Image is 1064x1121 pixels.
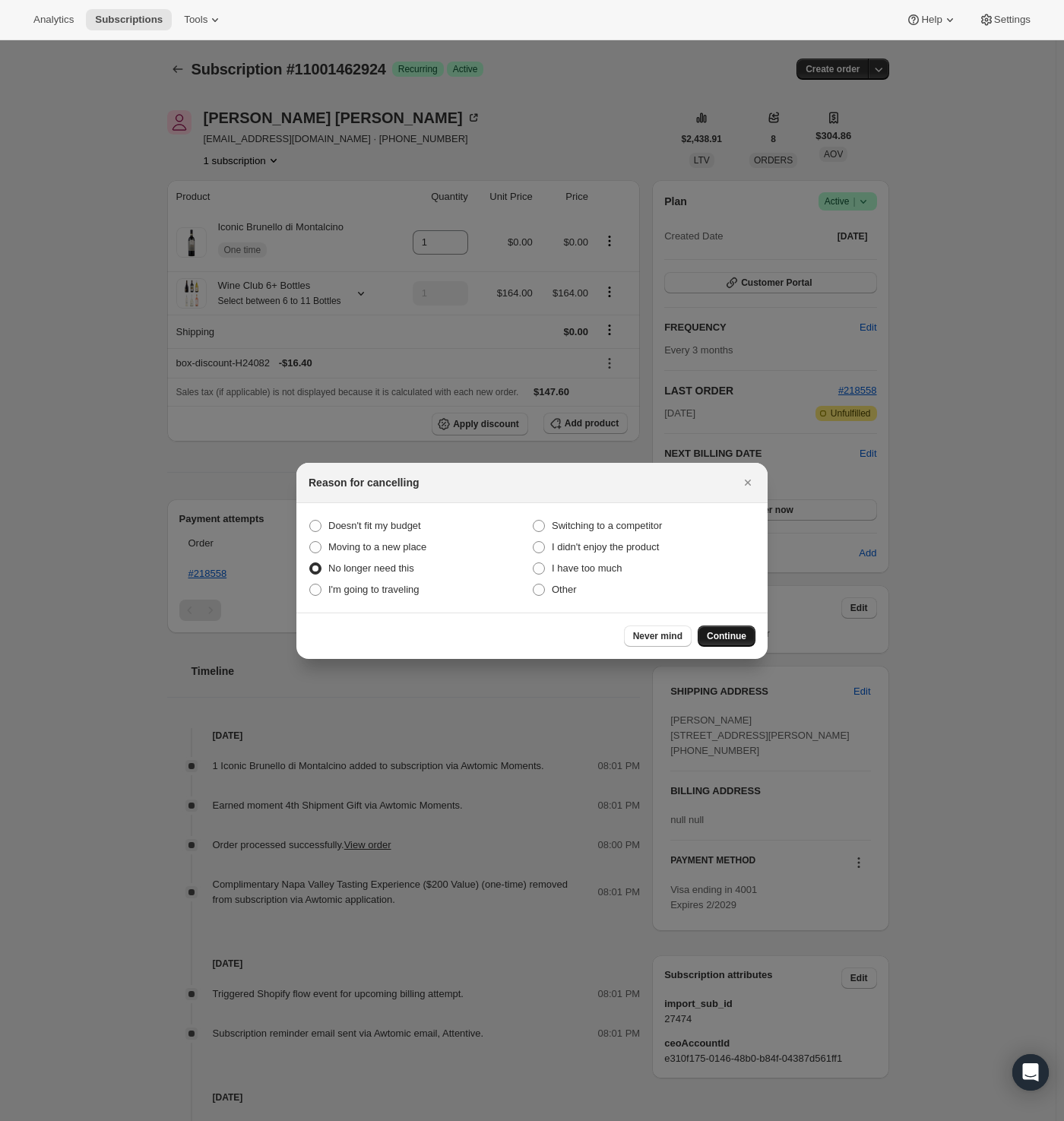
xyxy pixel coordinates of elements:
[737,472,758,493] button: Close
[1012,1054,1049,1091] div: Open Intercom Messenger
[184,14,207,26] span: Tools
[175,9,232,30] button: Tools
[95,14,163,26] span: Subscriptions
[994,14,1031,26] span: Settings
[970,9,1040,30] button: Settings
[328,520,421,531] span: Doesn't fit my budget
[33,14,74,26] span: Analytics
[707,630,746,642] span: Continue
[897,9,966,30] button: Help
[24,9,83,30] button: Analytics
[921,14,942,26] span: Help
[86,9,172,30] button: Subscriptions
[328,541,426,553] span: Moving to a new place
[624,625,692,647] button: Never mind
[698,625,755,647] button: Continue
[552,584,577,595] span: Other
[552,562,622,574] span: I have too much
[552,520,662,531] span: Switching to a competitor
[328,562,414,574] span: No longer need this
[552,541,659,553] span: I didn't enjoy the product
[633,630,682,642] span: Never mind
[309,475,419,490] h2: Reason for cancelling
[328,584,420,595] span: I'm going to traveling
